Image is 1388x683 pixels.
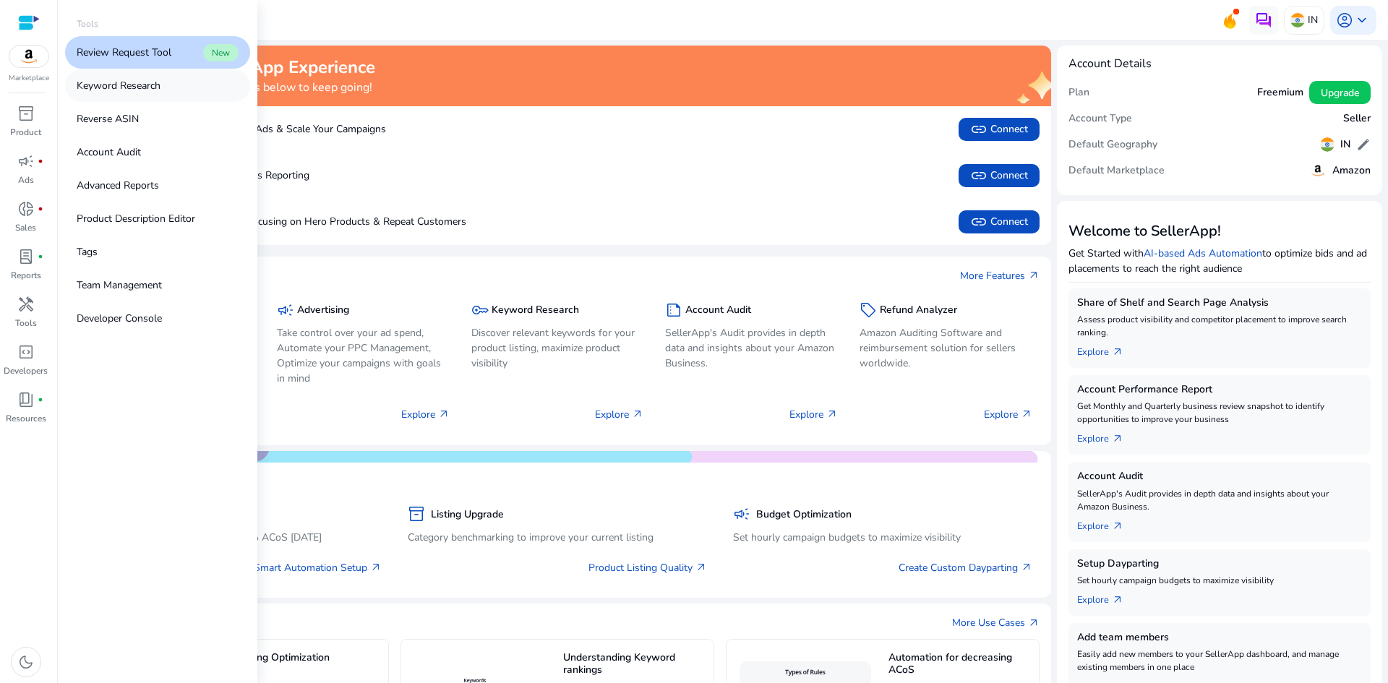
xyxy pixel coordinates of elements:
p: Marketplace [9,73,49,84]
span: Connect [970,213,1028,231]
h5: Listing Upgrade [431,509,504,521]
span: arrow_outward [1028,270,1040,281]
h5: Share of Shelf and Search Page Analysis [1077,297,1362,309]
span: campaign [17,153,35,170]
span: arrow_outward [370,562,382,573]
p: Account Audit [77,145,141,160]
span: sell [860,301,877,319]
p: IN [1308,7,1318,33]
h5: Account Performance Report [1077,384,1362,396]
h5: Listing Optimization [238,652,381,677]
span: donut_small [17,200,35,218]
span: fiber_manual_record [38,397,43,403]
p: Amazon Auditing Software and reimbursement solution for sellers worldwide. [860,325,1032,371]
span: inventory_2 [408,505,425,523]
h3: Welcome to SellerApp! [1068,223,1371,240]
button: Upgrade [1309,81,1371,104]
a: Explorearrow_outward [1077,513,1135,533]
p: Keyword Research [77,78,160,93]
h5: Add team members [1077,632,1362,644]
p: Get Monthly and Quarterly business review snapshot to identify opportunities to improve your busi... [1077,400,1362,426]
span: Connect [970,167,1028,184]
span: fiber_manual_record [38,206,43,212]
p: Product [10,126,41,139]
h5: Account Audit [1077,471,1362,483]
p: Discover relevant keywords for your product listing, maximize product visibility [471,325,644,371]
span: arrow_outward [1021,408,1032,420]
p: Developers [4,364,48,377]
h5: Default Geography [1068,139,1157,151]
span: arrow_outward [1112,433,1123,444]
span: Upgrade [1321,85,1359,100]
p: Explore [401,407,450,422]
span: arrow_outward [1028,617,1040,629]
p: Reverse ASIN [77,111,139,126]
a: Explorearrow_outward [1077,426,1135,446]
span: summarize [665,301,682,319]
p: SellerApp's Audit provides in depth data and insights about your Amazon Business. [665,325,838,371]
span: arrow_outward [826,408,838,420]
p: SellerApp's Audit provides in depth data and insights about your Amazon Business. [1077,487,1362,513]
p: Set hourly campaign budgets to maximize visibility [1077,574,1362,587]
p: Team Management [77,278,162,293]
span: handyman [17,296,35,313]
span: account_circle [1336,12,1353,29]
h5: IN [1340,139,1350,151]
p: Take control over your ad spend, Automate your PPC Management, Optimize your campaigns with goals... [277,325,450,386]
a: Create Custom Dayparting [899,560,1032,575]
h5: Seller [1343,113,1371,125]
h5: Budget Optimization [756,509,852,521]
a: Product Listing Quality [588,560,707,575]
p: Product Description Editor [77,211,195,226]
span: keyboard_arrow_down [1353,12,1371,29]
p: Ads [18,173,34,186]
span: link [970,121,988,138]
a: AI-based Ads Automation [1144,246,1262,260]
p: Easily add new members to your SellerApp dashboard, and manage existing members in one place [1077,648,1362,674]
span: inventory_2 [17,105,35,122]
p: Set hourly campaign budgets to maximize visibility [733,530,1032,545]
span: link [970,167,988,184]
p: Assess product visibility and competitor placement to improve search ranking. [1077,313,1362,339]
img: amazon.svg [9,46,48,67]
p: Boost Sales by Focusing on Hero Products & Repeat Customers [101,214,466,229]
span: book_4 [17,391,35,408]
h5: Freemium [1257,87,1303,99]
h5: Refund Analyzer [880,304,957,317]
h5: Amazon [1332,165,1371,177]
span: arrow_outward [1112,520,1123,532]
span: lab_profile [17,248,35,265]
span: fiber_manual_record [38,254,43,259]
h4: Account Details [1068,57,1152,71]
button: linkConnect [959,210,1040,233]
span: dark_mode [17,653,35,671]
a: More Featuresarrow_outward [960,268,1040,283]
span: arrow_outward [1112,346,1123,358]
span: arrow_outward [632,408,643,420]
p: Tools [77,17,98,30]
p: Explore [984,407,1032,422]
a: Explorearrow_outward [1077,339,1135,359]
span: arrow_outward [695,562,707,573]
img: in.svg [1320,137,1335,152]
p: Get Started with to optimize bids and ad placements to reach the right audience [1068,246,1371,276]
p: Category benchmarking to improve your current listing [408,530,707,545]
h5: Plan [1068,87,1089,99]
h5: Setup Dayparting [1077,558,1362,570]
span: Connect [970,121,1028,138]
p: Explore [595,407,643,422]
button: linkConnect [959,164,1040,187]
p: Explore [789,407,838,422]
p: Developer Console [77,311,162,326]
a: More Use Casesarrow_outward [952,615,1040,630]
span: New [203,44,239,61]
p: Resources [6,412,46,425]
p: Tools [15,317,37,330]
span: campaign [277,301,294,319]
p: Review Request Tool [77,45,171,60]
span: link [970,213,988,231]
h5: Account Type [1068,113,1132,125]
h5: Advertising [297,304,349,317]
h5: Default Marketplace [1068,165,1165,177]
p: Advanced Reports [77,178,159,193]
